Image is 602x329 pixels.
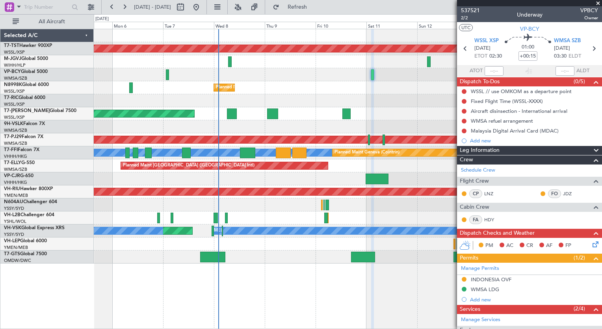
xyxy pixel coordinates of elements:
[4,95,19,100] span: T7-RIC
[460,203,489,212] span: Cabin Crew
[4,43,52,48] a: T7-TSTHawker 900XP
[4,200,57,204] a: N604AUChallenger 604
[484,190,502,197] a: LNZ
[4,200,23,204] span: N604AU
[4,88,25,94] a: WSSL/XSP
[469,215,482,224] div: FA
[4,153,27,159] a: VHHH/HKG
[4,226,65,230] a: VH-VSKGlobal Express XRS
[4,226,21,230] span: VH-VSK
[281,4,314,10] span: Refresh
[4,174,20,178] span: VP-CJR
[4,135,43,139] a: T7-PJ29Falcon 7X
[4,69,21,74] span: VP-BCY
[4,75,27,81] a: WMSA/SZB
[470,137,598,144] div: Add new
[4,114,25,120] a: WSSL/XSP
[522,43,534,51] span: 01:00
[470,296,598,303] div: Add new
[4,206,24,211] a: YSSY/SYD
[134,4,171,11] span: [DATE] - [DATE]
[574,254,585,262] span: (1/2)
[4,187,53,191] a: VH-RIUHawker 800XP
[4,258,31,264] a: OMDW/DWC
[474,45,491,52] span: [DATE]
[95,16,109,22] div: [DATE]
[9,15,85,28] button: All Aircraft
[4,140,27,146] a: WMSA/SZB
[4,148,18,152] span: T7-FFI
[216,82,308,93] div: Planned Maint [GEOGRAPHIC_DATA] (Seletar)
[460,155,473,164] span: Crew
[316,22,366,29] div: Fri 10
[461,265,499,273] a: Manage Permits
[4,245,28,250] a: YMEN/MEB
[4,232,24,237] a: YSSY/SYD
[485,66,504,76] input: --:--
[461,316,500,324] a: Manage Services
[366,22,417,29] div: Sat 11
[4,62,26,68] a: WIHH/HLP
[460,229,535,238] span: Dispatch Checks and Weather
[471,127,559,134] div: Malaysia Digital Arrival Card (MDAC)
[4,161,35,165] a: T7-ELLYG-550
[554,37,581,45] span: WMSA SZB
[4,108,50,113] span: T7-[PERSON_NAME]
[4,252,47,256] a: T7-GTSGlobal 7500
[4,239,47,243] a: VH-LEPGlobal 6000
[4,56,48,61] a: M-JGVJGlobal 5000
[4,82,49,87] a: N8998KGlobal 6000
[460,146,500,155] span: Leg Information
[554,45,570,52] span: [DATE]
[4,213,54,217] a: VH-L2BChallenger 604
[4,69,48,74] a: VP-BCYGlobal 5000
[471,88,572,95] div: WSSL // use OMKOM as a departure point
[471,118,533,124] div: WMSA refuel arrangement
[548,189,561,198] div: FO
[460,254,478,263] span: Permits
[163,22,214,29] div: Tue 7
[4,135,22,139] span: T7-PJ29
[460,177,489,186] span: Flight Crew
[4,187,20,191] span: VH-RIU
[484,216,502,223] a: HDY
[4,174,33,178] a: VP-CJRG-650
[4,179,27,185] a: VHHH/HKG
[580,15,598,21] span: Owner
[4,122,23,126] span: 9H-VSLK
[576,67,589,75] span: ALDT
[471,98,543,105] div: Fixed Flight Time (WSSL-XXXX)
[574,305,585,313] span: (2/4)
[214,225,223,237] div: MEL
[460,305,480,314] span: Services
[569,52,581,60] span: ELDT
[474,52,487,60] span: ETOT
[20,19,83,24] span: All Aircraft
[4,148,39,152] a: T7-FFIFalcon 7X
[469,189,482,198] div: CP
[554,52,567,60] span: 03:30
[461,166,495,174] a: Schedule Crew
[470,67,483,75] span: ATOT
[4,49,25,55] a: WSSL/XSP
[461,15,480,21] span: 2/2
[489,52,502,60] span: 02:30
[546,242,552,250] span: AF
[574,77,585,86] span: (0/5)
[4,108,76,113] a: T7-[PERSON_NAME]Global 7500
[214,22,265,29] div: Wed 8
[4,127,27,133] a: WMSA/SZB
[520,25,539,33] span: VP-BCY
[471,276,511,283] div: INDONESIA OVF
[123,160,255,172] div: Planned Maint [GEOGRAPHIC_DATA] ([GEOGRAPHIC_DATA] Intl)
[4,252,20,256] span: T7-GTS
[4,213,20,217] span: VH-L2B
[4,193,28,198] a: YMEN/MEB
[417,22,468,29] div: Sun 12
[4,239,20,243] span: VH-LEP
[565,242,571,250] span: FP
[471,286,499,293] div: WMSA LDG
[334,147,399,159] div: Planned Maint Geneva (Cointrin)
[269,1,316,13] button: Refresh
[526,242,533,250] span: CR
